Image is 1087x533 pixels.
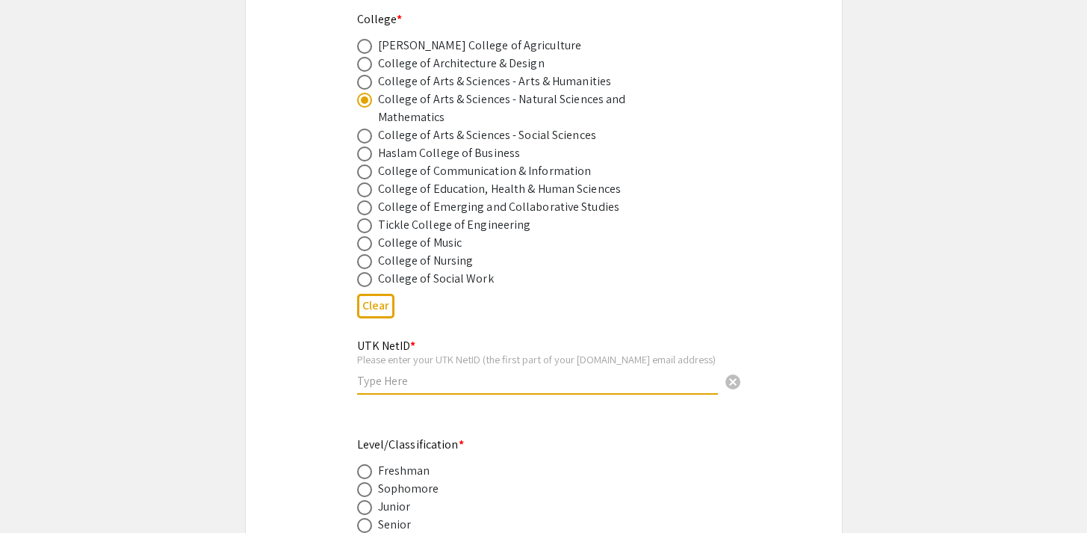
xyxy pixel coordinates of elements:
div: College of Arts & Sciences - Social Sciences [378,126,596,144]
div: College of Emerging and Collaborative Studies [378,198,620,216]
div: Sophomore [378,480,439,498]
input: Type Here [357,373,718,389]
button: Clear [357,294,394,318]
div: Please enter your UTK NetID (the first part of your [DOMAIN_NAME] email address) [357,353,718,366]
div: Haslam College of Business [378,144,521,162]
div: College of Music [378,234,462,252]
div: College of Communication & Information [378,162,592,180]
button: Clear [718,366,748,396]
mat-label: College [357,11,403,27]
div: Junior [378,498,411,516]
mat-label: Level/Classification [357,437,464,452]
span: cancel [724,373,742,391]
div: College of Social Work [378,270,494,288]
div: College of Arts & Sciences - Arts & Humanities [378,73,612,90]
div: College of Education, Health & Human Sciences [378,180,622,198]
div: [PERSON_NAME] College of Agriculture [378,37,582,55]
div: Freshman [378,462,430,480]
div: Tickle College of Engineering [378,216,531,234]
div: College of Architecture & Design [378,55,545,73]
div: College of Nursing [378,252,474,270]
mat-label: UTK NetID [357,338,415,354]
div: College of Arts & Sciences - Natural Sciences and Mathematics [378,90,639,126]
iframe: Chat [11,466,64,522]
